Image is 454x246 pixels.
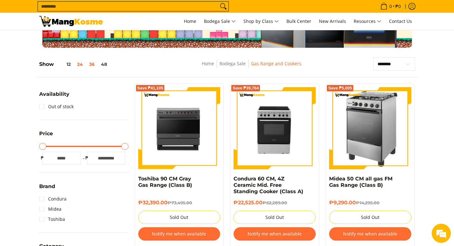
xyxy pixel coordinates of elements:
[39,204,61,214] a: Midea
[339,87,402,169] img: midea-50cm-4-burner-gas-range-silver-left-side-view-mang-kosme
[234,87,316,169] img: Condura 60 CM, 4Z Ceramic Mid. Free Standing Cooker (Class A)
[202,60,214,67] a: Home
[138,200,220,206] h6: ₱32,390.00
[39,131,53,136] span: Price
[283,13,314,30] a: Bulk Center
[54,62,74,67] button: 12
[329,200,411,206] h6: ₱9,290.00
[201,13,239,30] a: Bodega Sale
[378,3,403,10] span: •
[204,18,236,25] span: Bodega Sale
[233,86,259,90] span: Save ₱39,764
[234,227,316,241] button: Notify me when available
[74,62,86,67] button: 24
[350,13,385,30] a: Resources
[39,214,65,224] a: Toshiba
[394,4,402,9] span: ₱0
[168,200,192,205] del: ₱73,495.00
[39,16,103,27] img: Gas Cookers &amp; Rangehood l Mang Kosme: Home Appliances Warehouse Sale
[329,176,393,188] a: Midea 50 CM all gas FM Gas Range (Class B)
[386,13,415,30] a: Contact Us
[218,2,228,11] button: Search
[138,227,220,241] button: Notify me when available
[138,87,220,169] img: toshiba-90-cm-5-burner-gas-range-gray-full-view-mang-kosme
[328,86,352,90] span: Save ₱5,005
[234,211,316,224] button: Sold Out
[98,62,110,67] button: 48
[316,13,349,30] a: New Arrivals
[329,211,411,224] button: Sold Out
[220,60,246,67] a: Bodega Sale
[354,18,381,25] span: Resources
[39,92,69,102] summary: Open
[39,184,55,189] span: Brand
[39,102,74,112] a: Out of stock
[39,61,110,67] h5: Show
[234,200,316,206] h6: ₱22,525.00
[286,18,311,24] span: Bulk Center
[39,155,46,161] span: ₱
[243,18,279,25] span: Shop by Class
[39,92,69,97] span: Availability
[184,18,196,24] span: Home
[251,60,301,67] a: Gas Range and Cookers
[181,13,199,30] a: Home
[240,13,282,30] a: Shop by Class
[356,200,379,205] del: ₱14,295.00
[84,155,90,161] span: ₱
[138,211,220,224] button: Sold Out
[137,86,163,90] span: Save ₱41,105
[39,184,55,194] summary: Open
[234,176,303,194] a: Condura 60 CM, 4Z Ceramic Mid. Free Standing Cooker (Class A)
[39,194,67,204] a: Condura
[109,13,415,30] nav: Main Menu
[158,60,345,74] nav: Breadcrumbs
[263,200,287,205] del: ₱62,289.00
[319,18,346,24] span: New Arrivals
[329,227,411,241] button: Notify me when available
[86,62,98,67] button: 36
[389,18,412,24] span: Contact Us
[138,176,192,188] a: Toshiba 90 CM Gray Gas Range (Class B)
[388,4,393,9] span: 0
[39,131,53,141] summary: Open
